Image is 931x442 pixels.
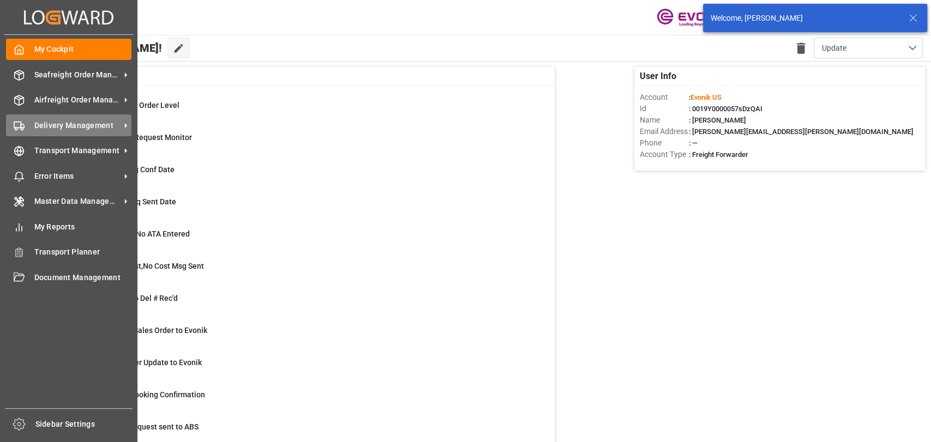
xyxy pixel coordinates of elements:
[83,390,205,399] span: ABS: Missing Booking Confirmation
[83,133,192,142] span: Scorecard Bkg Request Monitor
[822,43,846,54] span: Update
[6,241,131,263] a: Transport Planner
[640,92,689,103] span: Account
[34,221,132,233] span: My Reports
[690,93,722,101] span: Evonik US
[56,389,541,412] a: 32ABS: Missing Booking ConfirmationShipment
[711,13,898,24] div: Welcome, [PERSON_NAME]
[689,116,746,124] span: : [PERSON_NAME]
[689,105,762,113] span: : 0019Y0000057sDzQAI
[6,39,131,60] a: My Cockpit
[34,145,121,156] span: Transport Management
[34,44,132,55] span: My Cockpit
[56,196,541,219] a: 9ABS: No Bkg Req Sent DateShipment
[35,419,133,430] span: Sidebar Settings
[56,100,541,123] a: 0MOT Missing at Order LevelSales Order-IVPO
[6,267,131,288] a: Document Management
[56,325,541,348] a: 1Error on Initial Sales Order to EvonikShipment
[34,272,132,283] span: Document Management
[689,150,748,159] span: : Freight Forwarder
[640,137,689,149] span: Phone
[6,216,131,237] a: My Reports
[56,293,541,316] a: 6ETD < 3 Days,No Del # Rec'dShipment
[640,114,689,126] span: Name
[689,139,698,147] span: : —
[34,171,121,182] span: Error Items
[689,93,722,101] span: :
[34,120,121,131] span: Delivery Management
[34,246,132,258] span: Transport Planner
[640,126,689,137] span: Email Address
[56,228,541,251] a: 8ETA > 10 Days , No ATA EnteredShipment
[689,128,914,136] span: : [PERSON_NAME][EMAIL_ADDRESS][PERSON_NAME][DOMAIN_NAME]
[83,262,204,270] span: ETD>3 Days Past,No Cost Msg Sent
[814,38,923,58] button: open menu
[56,164,541,187] a: 22ABS: No Init Bkg Conf DateShipment
[83,358,202,367] span: Error Sales Order Update to Evonik
[56,132,541,155] a: 0Scorecard Bkg Request MonitorShipment
[34,94,121,106] span: Airfreight Order Management
[83,326,207,335] span: Error on Initial Sales Order to Evonik
[640,149,689,160] span: Account Type
[640,70,676,83] span: User Info
[56,357,541,380] a: 0Error Sales Order Update to EvonikShipment
[56,261,541,283] a: 21ETD>3 Days Past,No Cost Msg SentShipment
[83,422,199,431] span: Pending Bkg Request sent to ABS
[34,69,121,81] span: Seafreight Order Management
[657,8,728,27] img: Evonik-brand-mark-Deep-Purple-RGB.jpeg_1700498283.jpeg
[34,196,121,207] span: Master Data Management
[640,103,689,114] span: Id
